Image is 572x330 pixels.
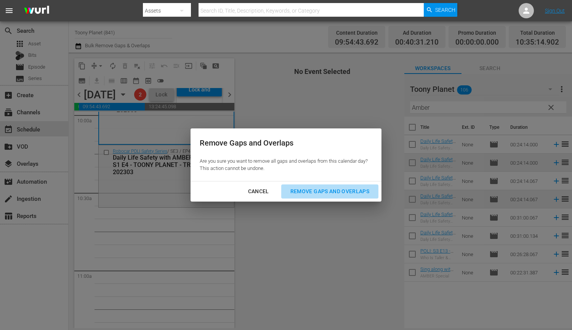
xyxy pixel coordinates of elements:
[200,158,368,165] p: Are you sure you want to remove all gaps and overlaps from this calendar day?
[239,184,278,199] button: Cancel
[284,187,375,196] div: Remove Gaps and Overlaps
[242,187,275,196] div: Cancel
[545,8,565,14] a: Sign Out
[200,138,368,149] div: Remove Gaps and Overlaps
[200,165,368,172] p: This action cannot be undone.
[281,184,378,199] button: Remove Gaps and Overlaps
[5,6,14,15] span: menu
[435,3,455,17] span: Search
[18,2,55,20] img: ans4CAIJ8jUAAAAAAAAAAAAAAAAAAAAAAAAgQb4GAAAAAAAAAAAAAAAAAAAAAAAAJMjXAAAAAAAAAAAAAAAAAAAAAAAAgAT5G...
